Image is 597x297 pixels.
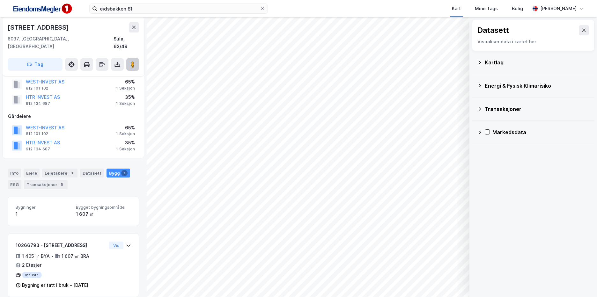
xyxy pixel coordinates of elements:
div: Kartlag [485,59,589,66]
div: 812 101 102 [26,131,48,136]
div: 1 Seksjon [116,101,135,106]
div: Bygning er tatt i bruk - [DATE] [22,281,88,289]
div: 912 134 687 [26,101,50,106]
span: Bygninger [16,205,71,210]
div: Markedsdata [492,128,589,136]
div: 1 [121,170,128,176]
div: Energi & Fysisk Klimarisiko [485,82,589,90]
div: 35% [116,139,135,147]
div: 812 101 102 [26,86,48,91]
div: ESG [8,180,21,189]
div: 10266793 - [STREET_ADDRESS] [16,242,107,249]
div: 1 [16,210,71,218]
div: 1 Seksjon [116,131,135,136]
div: 65% [116,124,135,132]
div: 1 607 ㎡ [76,210,131,218]
div: Transaksjoner [24,180,68,189]
div: 1 607 ㎡ BRA [62,252,89,260]
div: Info [8,169,21,177]
div: 35% [116,93,135,101]
img: F4PB6Px+NJ5v8B7XTbfpPpyloAAAAASUVORK5CYII= [10,2,74,16]
div: Eiere [24,169,40,177]
iframe: Chat Widget [565,266,597,297]
div: [PERSON_NAME] [540,5,577,12]
div: 1 Seksjon [116,86,135,91]
div: 2 Etasjer [22,261,41,269]
div: 5 [59,181,65,188]
input: Søk på adresse, matrikkel, gårdeiere, leietakere eller personer [97,4,260,13]
div: Kontrollprogram for chat [565,266,597,297]
div: 65% [116,78,135,86]
div: Leietakere [42,169,77,177]
button: Vis [109,242,123,249]
div: 912 134 687 [26,147,50,152]
div: Mine Tags [475,5,498,12]
div: • [51,254,54,259]
div: Gårdeiere [8,112,139,120]
div: 3 [69,170,75,176]
div: 6037, [GEOGRAPHIC_DATA], [GEOGRAPHIC_DATA] [8,35,114,50]
div: Sula, 62/49 [114,35,139,50]
div: Transaksjoner [485,105,589,113]
div: Datasett [80,169,104,177]
div: Bygg [107,169,130,177]
div: [STREET_ADDRESS] [8,22,70,33]
div: 1 405 ㎡ BYA [22,252,50,260]
div: Datasett [477,25,509,35]
div: Bolig [512,5,523,12]
div: 1 Seksjon [116,147,135,152]
div: Visualiser data i kartet her. [477,38,589,46]
span: Bygget bygningsområde [76,205,131,210]
button: Tag [8,58,63,71]
div: Kart [452,5,461,12]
